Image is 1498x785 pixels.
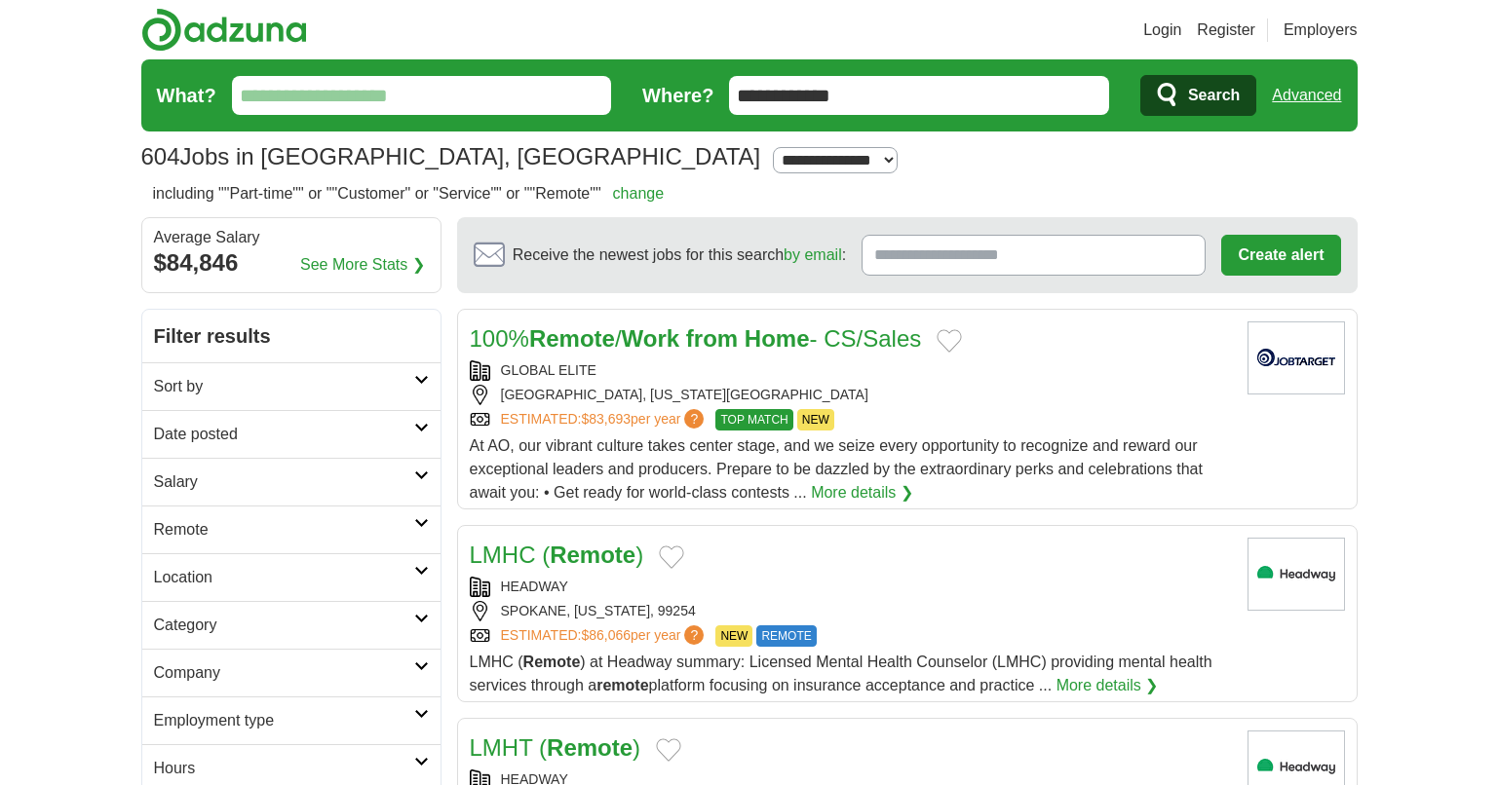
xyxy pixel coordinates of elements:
[154,709,414,732] h2: Employment type
[1284,19,1358,42] a: Employers
[141,8,307,52] img: Adzuna logo
[154,614,414,637] h2: Category
[154,470,414,494] h2: Salary
[1197,19,1255,42] a: Register
[470,542,644,568] a: LMHC (Remote)
[470,360,1232,381] div: GLOBAL ELITE
[470,601,1232,621] div: SPOKANE, [US_STATE], 99254
[613,185,665,202] a: change
[470,734,641,761] a: LMHT (Remote)
[1056,674,1159,697] a: More details ❯
[154,375,414,398] h2: Sort by
[811,481,913,505] a: More details ❯
[745,325,810,352] strong: Home
[756,625,816,647] span: REMOTE
[550,542,635,568] strong: Remote
[547,734,633,761] strong: Remote
[141,139,180,174] span: 604
[154,757,414,780] h2: Hours
[470,654,1212,693] span: LMHC ( ) at Headway summary: Licensed Mental Health Counselor (LMHC) providing mental health serv...
[581,411,631,427] span: $83,693
[686,325,738,352] strong: from
[715,625,752,647] span: NEW
[300,253,425,277] a: See More Stats ❯
[157,81,216,110] label: What?
[142,553,441,601] a: Location
[470,325,922,352] a: 100%Remote/Work from Home- CS/Sales
[797,409,834,430] span: NEW
[470,385,1232,405] div: [GEOGRAPHIC_DATA], [US_STATE][GEOGRAPHIC_DATA]
[513,243,846,267] span: Receive the newest jobs for this search :
[142,696,441,744] a: Employment type
[656,738,681,762] button: Add to favorite jobs
[1188,76,1240,115] span: Search
[154,566,414,589] h2: Location
[142,649,441,696] a: Company
[523,654,581,670] strong: Remote
[142,601,441,649] a: Category
[642,81,713,110] label: Where?
[596,677,648,693] strong: remote
[153,182,665,206] h2: including ""Part-time"" or ""Customer" or "Service"" or ""Remote""
[937,329,962,353] button: Add to favorite jobs
[1248,321,1345,394] img: Company logo
[142,458,441,505] a: Salary
[1248,538,1345,611] img: Headway logo
[141,143,761,169] h1: Jobs in [GEOGRAPHIC_DATA], [GEOGRAPHIC_DATA]
[154,518,414,542] h2: Remote
[142,505,441,553] a: Remote
[622,325,680,352] strong: Work
[501,579,568,594] a: HEADWAY
[581,627,631,643] span: $86,066
[501,625,709,647] a: ESTIMATED:$86,066per year?
[684,625,704,645] span: ?
[684,409,704,429] span: ?
[154,245,429,280] div: $84,846
[142,310,441,362] h2: Filter results
[142,362,441,410] a: Sort by
[501,409,709,430] a: ESTIMATED:$83,693per year?
[659,545,684,569] button: Add to favorite jobs
[154,230,429,245] div: Average Salary
[715,409,792,430] span: TOP MATCH
[529,325,615,352] strong: Remote
[1272,76,1341,115] a: Advanced
[1143,19,1181,42] a: Login
[154,661,414,685] h2: Company
[1140,75,1256,116] button: Search
[470,437,1203,501] span: At AO, our vibrant culture takes center stage, and we seize every opportunity to recognize and re...
[154,423,414,446] h2: Date posted
[142,410,441,458] a: Date posted
[1221,235,1340,276] button: Create alert
[784,246,842,263] a: by email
